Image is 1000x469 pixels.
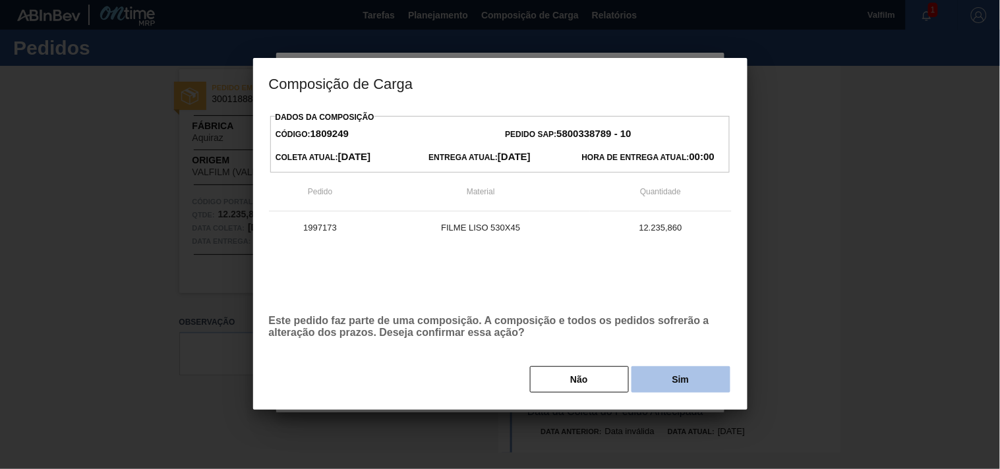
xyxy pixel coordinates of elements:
[428,153,531,162] span: Entrega Atual:
[640,187,681,196] span: Quantidade
[308,187,332,196] span: Pedido
[338,151,371,162] strong: [DATE]
[253,58,748,108] h3: Composição de Carga
[690,151,715,162] strong: 00:00
[530,366,629,393] button: Não
[269,211,372,244] td: 1997173
[467,187,495,196] span: Material
[582,153,715,162] span: Hora de Entrega Atual:
[310,128,349,139] strong: 1809249
[276,113,374,122] label: Dados da Composição
[632,366,730,393] button: Sim
[276,153,370,162] span: Coleta Atual:
[590,211,732,244] td: 12.235,860
[498,151,531,162] strong: [DATE]
[372,211,590,244] td: FILME LISO 530X45
[276,130,349,139] span: Código:
[557,128,632,139] strong: 5800338789 - 10
[269,315,732,339] p: Este pedido faz parte de uma composição. A composição e todos os pedidos sofrerão a alteração dos...
[506,130,632,139] span: Pedido SAP:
